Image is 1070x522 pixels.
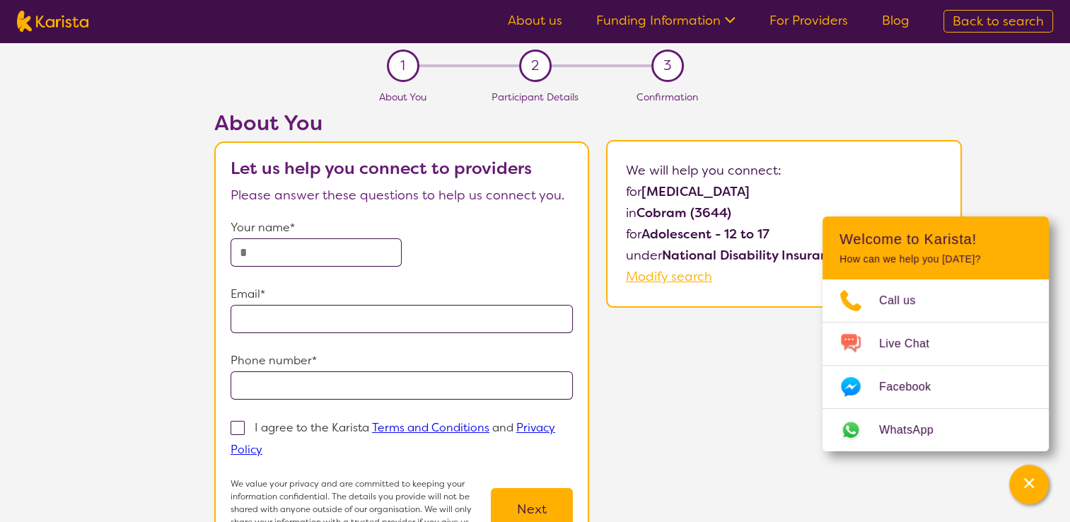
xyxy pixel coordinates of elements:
p: How can we help you [DATE]? [839,253,1032,265]
p: Email* [231,284,573,305]
a: Blog [882,12,909,29]
b: Let us help you connect to providers [231,157,532,180]
p: We will help you connect: [626,160,942,181]
span: About You [379,91,426,103]
h2: Welcome to Karista! [839,231,1032,248]
a: For Providers [769,12,848,29]
a: Back to search [943,10,1053,33]
span: Participant Details [492,91,578,103]
ul: Choose channel [822,279,1049,451]
img: Karista logo [17,11,88,32]
p: in [626,202,942,224]
button: Channel Menu [1009,465,1049,504]
span: 2 [531,55,539,76]
a: Terms and Conditions [372,420,489,435]
span: Live Chat [879,333,946,354]
span: WhatsApp [879,419,950,441]
b: National Disability Insurance Scheme (NDIS) [662,247,939,264]
p: I agree to the Karista and [231,420,555,457]
b: Adolescent - 12 to 17 [641,226,769,243]
a: Funding Information [596,12,735,29]
span: Confirmation [636,91,698,103]
b: [MEDICAL_DATA] [641,183,750,200]
p: Please answer these questions to help us connect you. [231,185,573,206]
div: Channel Menu [822,216,1049,451]
p: for [626,224,942,245]
a: About us [508,12,562,29]
a: Modify search [626,268,712,285]
p: for [626,181,942,202]
h2: About You [214,110,589,136]
p: Phone number* [231,350,573,371]
span: 1 [400,55,405,76]
span: Call us [879,290,933,311]
span: Back to search [953,13,1044,30]
p: under . [626,245,942,266]
a: Web link opens in a new tab. [822,409,1049,451]
a: Privacy Policy [231,420,555,457]
p: Your name* [231,217,573,238]
span: 3 [663,55,671,76]
span: Facebook [879,376,948,398]
b: Cobram (3644) [636,204,731,221]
